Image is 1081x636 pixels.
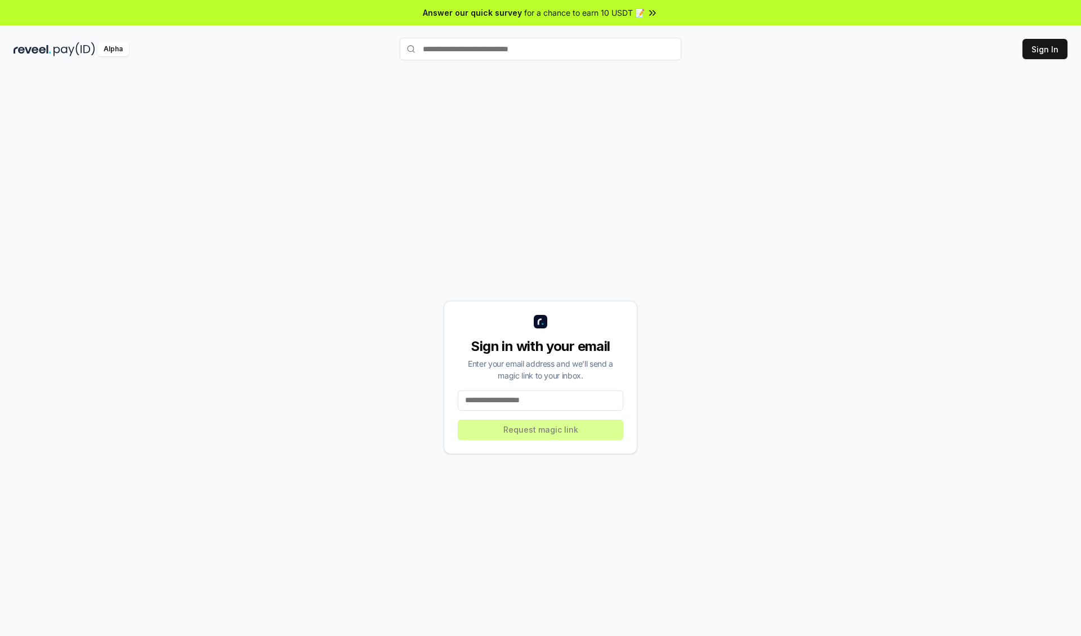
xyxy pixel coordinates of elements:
button: Sign In [1022,39,1067,59]
img: reveel_dark [14,42,51,56]
img: pay_id [53,42,95,56]
div: Alpha [97,42,129,56]
div: Enter your email address and we’ll send a magic link to your inbox. [458,358,623,381]
div: Sign in with your email [458,337,623,355]
img: logo_small [534,315,547,328]
span: for a chance to earn 10 USDT 📝 [524,7,645,19]
span: Answer our quick survey [423,7,522,19]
